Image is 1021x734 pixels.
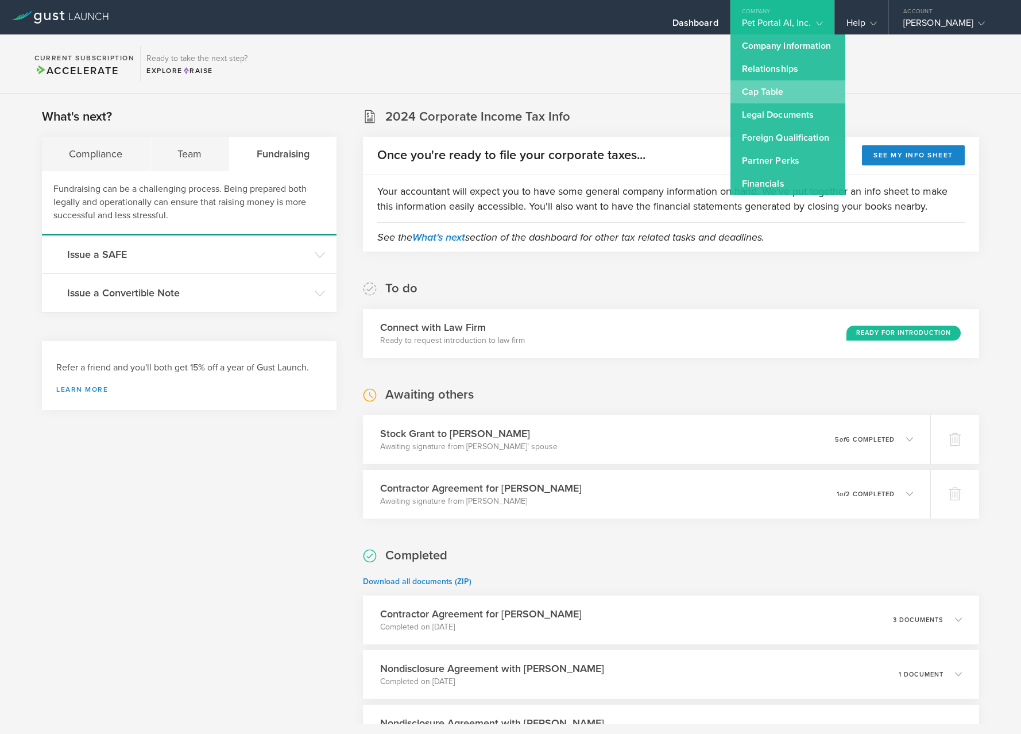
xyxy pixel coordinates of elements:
a: What's next [412,231,465,244]
h3: Refer a friend and you'll both get 15% off a year of Gust Launch. [56,361,322,374]
p: 5 6 completed [835,436,895,443]
em: of [840,436,846,443]
h2: Current Subscription [34,55,134,61]
a: Learn more [56,386,322,393]
h2: 2024 Corporate Income Tax Info [385,109,570,125]
div: Ready for Introduction [846,326,961,341]
em: of [840,490,846,498]
div: Connect with Law FirmReady to request introduction to law firmReady for Introduction [363,309,979,358]
h3: Ready to take the next step? [146,55,247,63]
p: Awaiting signature from [PERSON_NAME]’ spouse [380,441,558,453]
h3: Nondisclosure Agreement with [PERSON_NAME] [380,661,604,676]
h3: Issue a Convertible Note [67,285,309,300]
a: Download all documents (ZIP) [363,577,471,586]
h2: What's next? [42,109,112,125]
div: Pet Portal AI, Inc. [742,17,823,34]
span: Raise [183,67,213,75]
p: Ready to request introduction to law firm [380,335,525,346]
p: Completed on [DATE] [380,676,604,687]
h3: Issue a SAFE [67,247,309,262]
p: 1 document [899,671,943,678]
p: Completed on [DATE] [380,621,582,633]
h2: Completed [385,547,447,564]
div: Ready to take the next step?ExploreRaise [140,46,253,82]
button: See my info sheet [862,145,965,165]
p: 1 2 completed [837,491,895,497]
h2: Once you're ready to file your corporate taxes... [377,147,645,164]
div: Explore [146,65,247,76]
div: Fundraising [230,137,337,171]
h3: Stock Grant to [PERSON_NAME] [380,426,558,441]
h3: Connect with Law Firm [380,320,525,335]
div: Compliance [42,137,150,171]
div: Help [846,17,877,34]
span: Accelerate [34,64,118,77]
div: Dashboard [672,17,718,34]
h3: Contractor Agreement for [PERSON_NAME] [380,481,582,496]
iframe: Chat Widget [964,679,1021,734]
div: Team [150,137,230,171]
h3: Contractor Agreement for [PERSON_NAME] [380,606,582,621]
em: See the section of the dashboard for other tax related tasks and deadlines. [377,231,764,244]
h3: Nondisclosure Agreement with [PERSON_NAME] [380,716,604,731]
h2: Awaiting others [385,387,474,403]
p: Awaiting signature from [PERSON_NAME] [380,496,582,507]
p: Your accountant will expect you to have some general company information on hand. We've put toget... [377,184,965,214]
h2: To do [385,280,417,297]
div: Fundraising can be a challenging process. Being prepared both legally and operationally can ensur... [42,171,337,235]
p: 3 documents [893,617,943,623]
div: [PERSON_NAME] [903,17,1001,34]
